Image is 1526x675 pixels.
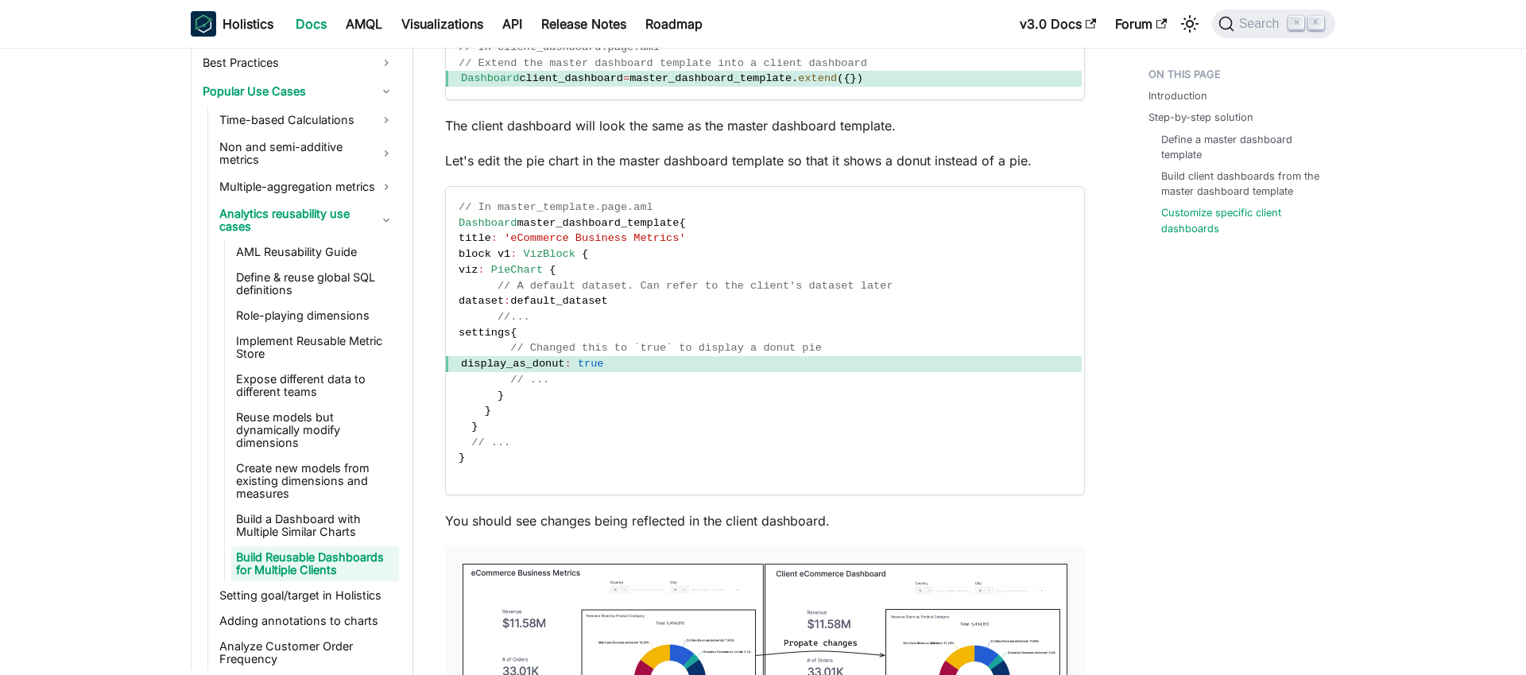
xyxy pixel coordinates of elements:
[549,264,556,276] span: {
[843,72,850,84] span: {
[231,266,399,301] a: Define & reuse global SQL definitions
[510,248,517,260] span: :
[498,311,530,323] span: //...
[459,217,517,229] span: Dashboard
[223,14,273,33] b: Holistics
[524,248,575,260] span: VizBlock
[578,358,604,370] span: true
[459,41,660,53] span: // In client_dashboard.page.aml
[623,72,629,84] span: =
[491,232,498,244] span: :
[498,280,893,292] span: // A default dataset. Can refer to the client's dataset later
[1308,16,1324,30] kbd: K
[1288,16,1304,30] kbd: ⌘
[629,72,792,84] span: master_dashboard_template
[510,342,822,354] span: // Changed this to `true` to display a donut pie
[1177,11,1203,37] button: Switch between dark and light mode (currently light mode)
[215,107,399,133] a: Time-based Calculations
[198,79,399,104] a: Popular Use Cases
[459,264,478,276] span: viz
[231,457,399,505] a: Create new models from existing dimensions and measures
[445,116,1085,135] p: The client dashboard will look the same as the master dashboard template.
[510,327,517,339] span: {
[1010,11,1106,37] a: v3.0 Docs
[1148,110,1253,125] a: Step-by-step solution
[565,358,571,370] span: :
[231,305,399,327] a: Role-playing dimensions
[215,136,399,171] a: Non and semi-additive metrics
[792,72,798,84] span: .
[231,330,399,365] a: Implement Reusable Metric Store
[445,511,1085,530] p: You should see changes being reflected in the client dashboard.
[519,72,623,84] span: client_dashboard
[459,327,510,339] span: settings
[582,248,588,260] span: {
[445,151,1085,170] p: Let's edit the pie chart in the master dashboard template so that it shows a donut instead of a pie.
[1161,132,1319,162] a: Define a master dashboard template
[798,72,837,84] span: extend
[493,11,532,37] a: API
[850,72,857,84] span: }
[215,203,399,238] a: Analytics reusability use cases
[231,508,399,543] a: Build a Dashboard with Multiple Similar Charts
[231,406,399,454] a: Reuse models but dynamically modify dimensions
[459,295,504,307] span: dataset
[461,72,519,84] span: Dashboard
[504,295,510,307] span: :
[532,11,636,37] a: Release Notes
[679,217,685,229] span: {
[392,11,493,37] a: Visualizations
[459,57,867,69] span: // Extend the master dashboard template into a client dashboard
[1234,17,1289,31] span: Search
[471,436,510,448] span: // ...
[485,405,491,417] span: }
[215,584,399,607] a: Setting goal/target in Holistics
[231,241,399,263] a: AML Reusability Guide
[191,11,273,37] a: HolisticsHolistics
[198,50,399,76] a: Best Practices
[857,72,863,84] span: )
[1161,169,1319,199] a: Build client dashboards from the master dashboard template
[471,421,478,433] span: }
[461,358,565,370] span: display_as_donut
[231,368,399,403] a: Expose different data to different teams
[1212,10,1335,38] button: Search (Command+K)
[478,264,484,276] span: :
[1148,88,1207,103] a: Introduction
[191,11,216,37] img: Holistics
[215,174,399,200] a: Multiple-aggregation metrics
[286,11,336,37] a: Docs
[459,452,465,464] span: }
[1106,11,1176,37] a: Forum
[510,374,549,386] span: // ...
[498,390,504,402] span: }
[510,295,607,307] span: default_dataset
[215,610,399,632] a: Adding annotations to charts
[459,248,510,260] span: block v1
[636,11,712,37] a: Roadmap
[1161,205,1319,235] a: Customize specific client dashboards
[504,232,685,244] span: 'eCommerce Business Metrics'
[517,217,679,229] span: master_dashboard_template
[215,635,399,670] a: Analyze Customer Order Frequency
[336,11,392,37] a: AMQL
[459,201,653,213] span: // In master_template.page.aml
[231,546,399,581] a: Build Reusable Dashboards for Multiple Clients
[491,264,543,276] span: PieChart
[837,72,843,84] span: (
[459,232,491,244] span: title
[175,48,413,675] nav: Docs sidebar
